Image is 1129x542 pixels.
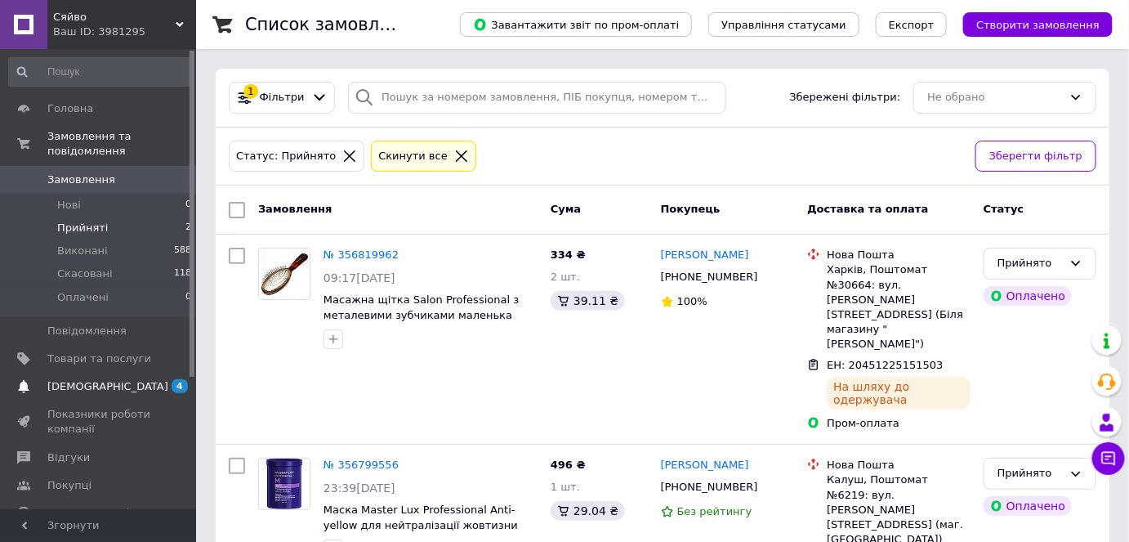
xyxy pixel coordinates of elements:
div: Нова Пошта [827,248,971,262]
span: Покупець [661,203,721,215]
div: Cкинути все [375,148,451,165]
div: Ваш ID: 3981295 [53,25,196,39]
span: Нові [57,198,81,213]
div: Прийнято [997,465,1063,482]
div: Оплачено [984,496,1072,516]
span: Збережені фільтри: [790,90,901,105]
span: Замовлення та повідомлення [47,129,196,159]
a: [PERSON_NAME] [661,248,749,263]
span: 2 шт. [551,271,580,283]
button: Експорт [876,12,948,37]
span: 118 [174,267,191,281]
span: 09:17[DATE] [324,271,395,284]
span: Оплачені [57,290,109,305]
span: Каталог ProSale [47,506,136,521]
span: 1 шт. [551,481,580,493]
span: Сяйво [53,10,176,25]
a: Фото товару [258,248,310,300]
a: Фото товару [258,458,310,510]
span: 100% [677,295,707,307]
span: 496 ₴ [551,459,586,471]
span: Створити замовлення [976,19,1100,31]
a: [PERSON_NAME] [661,458,749,473]
span: ЕН: 20451225151503 [827,359,943,371]
span: Повідомлення [47,324,127,338]
span: 4 [172,379,188,393]
input: Пошук за номером замовлення, ПІБ покупця, номером телефону, Email, номером накладної [348,82,726,114]
span: Виконані [57,244,108,258]
div: 1 [243,84,258,99]
span: Прийняті [57,221,108,235]
input: Пошук [8,57,193,87]
img: Фото товару [266,459,301,509]
h1: Список замовлень [245,15,411,34]
span: Замовлення [258,203,332,215]
div: 29.04 ₴ [551,501,625,521]
div: Не обрано [927,89,1063,106]
button: Завантажити звіт по пром-оплаті [460,12,692,37]
span: Статус [984,203,1024,215]
span: Фільтри [260,90,305,105]
a: № 356819962 [324,249,399,261]
div: [PHONE_NUMBER] [658,267,761,288]
span: Головна [47,101,93,116]
div: Статус: Прийнято [233,148,339,165]
div: Оплачено [984,286,1072,306]
span: Показники роботи компанії [47,407,151,437]
span: 0 [185,198,191,213]
img: Фото товару [259,250,310,298]
button: Чат з покупцем [1092,442,1125,475]
button: Створити замовлення [963,12,1113,37]
button: Управління статусами [708,12,859,37]
a: Створити замовлення [947,18,1113,30]
span: Зберегти фільтр [989,148,1082,165]
span: Завантажити звіт по пром-оплаті [473,17,679,32]
span: Замовлення [47,172,115,187]
div: Харків, Поштомат №30664: вул. [PERSON_NAME][STREET_ADDRESS] (Біля магазину "[PERSON_NAME]") [827,262,971,352]
span: Експорт [889,19,935,31]
button: Зберегти фільтр [975,141,1096,172]
span: 334 ₴ [551,249,586,261]
span: Покупці [47,478,91,493]
span: Cума [551,203,581,215]
div: Прийнято [997,255,1063,272]
span: 2 [185,221,191,235]
span: 588 [174,244,191,258]
div: 39.11 ₴ [551,291,625,311]
a: № 356799556 [324,459,399,471]
div: [PHONE_NUMBER] [658,477,761,498]
div: Пром-оплата [827,416,971,431]
span: 0 [185,290,191,305]
span: Товари та послуги [47,352,151,366]
div: На шляху до одержувача [827,377,971,410]
span: Скасовані [57,267,113,281]
a: Масажна щітка Salon Professional з металевими зубчиками маленька [324,293,519,321]
span: Відгуки [47,450,90,465]
span: Управління статусами [721,19,846,31]
span: [DEMOGRAPHIC_DATA] [47,379,168,394]
span: 23:39[DATE] [324,482,395,495]
div: Нова Пошта [827,458,971,473]
span: Доставка та оплата [807,203,928,215]
span: Без рейтингу [677,505,752,517]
